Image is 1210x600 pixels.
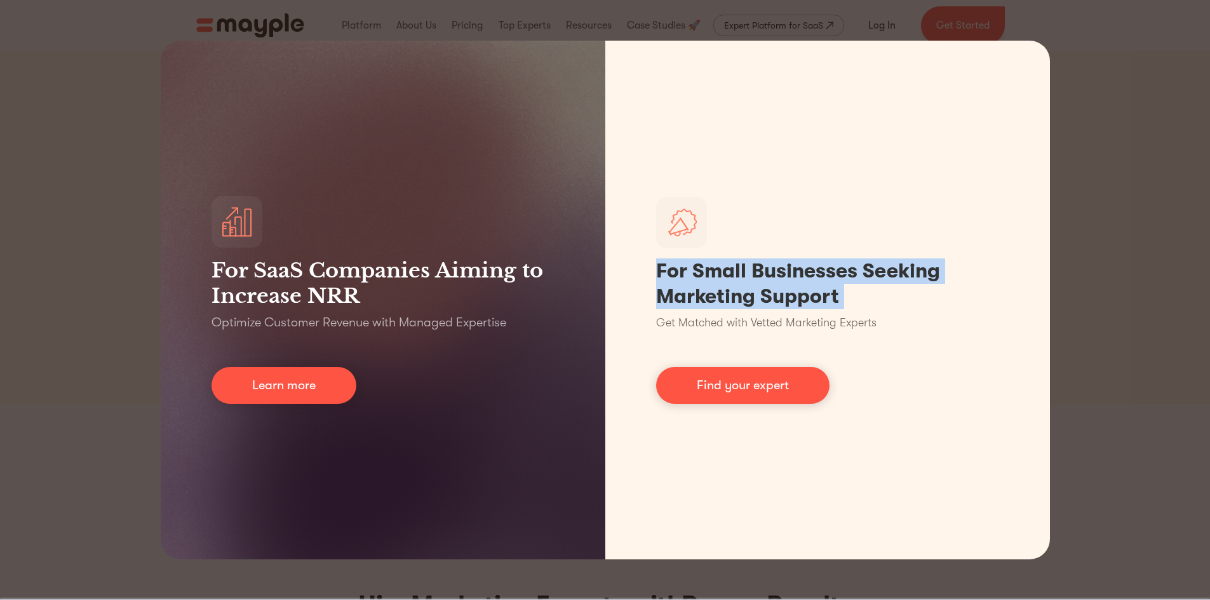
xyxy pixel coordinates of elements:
a: Learn more [212,367,356,404]
p: Optimize Customer Revenue with Managed Expertise [212,314,506,331]
h1: For Small Businesses Seeking Marketing Support [656,258,999,309]
h3: For SaaS Companies Aiming to Increase NRR [212,258,555,309]
p: Get Matched with Vetted Marketing Experts [656,314,877,331]
a: Find your expert [656,367,830,404]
